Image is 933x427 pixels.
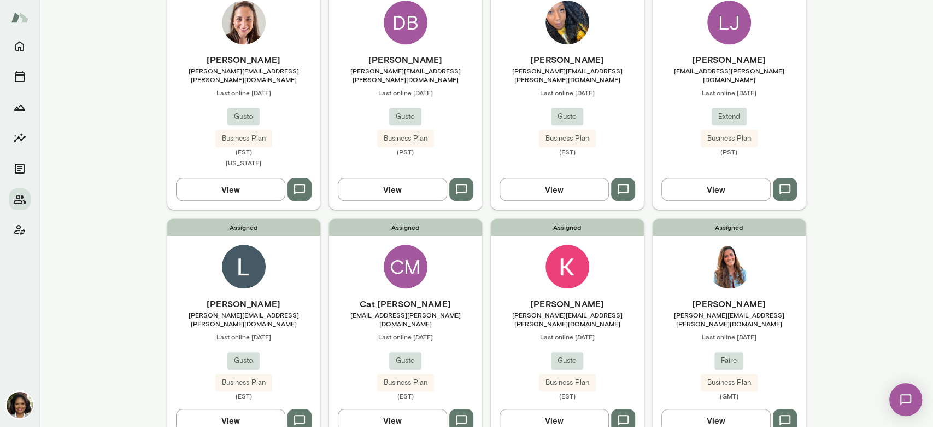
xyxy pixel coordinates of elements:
span: Last online [DATE] [653,332,806,341]
span: Last online [DATE] [653,88,806,97]
span: [US_STATE] [226,159,261,166]
span: [PERSON_NAME][EMAIL_ADDRESS][PERSON_NAME][DOMAIN_NAME] [491,66,644,84]
img: Ana Seoane [707,245,751,288]
span: (PST) [653,147,806,156]
span: (PST) [329,147,482,156]
span: Gusto [551,355,583,366]
span: Business Plan [215,377,272,388]
button: Members [9,188,31,210]
button: View [338,178,447,201]
button: View [500,178,609,201]
span: Gusto [227,355,260,366]
span: (EST) [167,391,320,400]
h6: [PERSON_NAME] [167,53,320,66]
span: Gusto [227,111,260,122]
span: [PERSON_NAME][EMAIL_ADDRESS][PERSON_NAME][DOMAIN_NAME] [653,310,806,328]
button: Growth Plan [9,96,31,118]
span: Last online [DATE] [167,332,320,341]
img: Lisa Fuest [222,245,266,288]
span: Last online [DATE] [329,332,482,341]
span: (EST) [491,391,644,400]
img: Kristen Offringa [545,245,589,288]
span: Faire [714,355,743,366]
span: Business Plan [701,133,758,144]
span: (EST) [491,147,644,156]
div: LJ [707,1,751,44]
span: Assigned [653,218,806,236]
span: (EST) [329,391,482,400]
span: Assigned [167,218,320,236]
img: Cheryl Mills [7,392,33,418]
div: DB [384,1,427,44]
span: Last online [DATE] [329,88,482,97]
h6: [PERSON_NAME] [491,297,644,310]
span: Business Plan [539,133,596,144]
span: Business Plan [539,377,596,388]
span: Business Plan [377,377,434,388]
span: Business Plan [215,133,272,144]
img: Shannon Vick [545,1,589,44]
span: Gusto [389,111,421,122]
span: [PERSON_NAME][EMAIL_ADDRESS][PERSON_NAME][DOMAIN_NAME] [167,66,320,84]
h6: [PERSON_NAME] [653,53,806,66]
div: CM [384,245,427,288]
button: Client app [9,219,31,241]
h6: Cat [PERSON_NAME] [329,297,482,310]
span: Gusto [389,355,421,366]
span: [PERSON_NAME][EMAIL_ADDRESS][PERSON_NAME][DOMAIN_NAME] [329,66,482,84]
span: [PERSON_NAME][EMAIL_ADDRESS][PERSON_NAME][DOMAIN_NAME] [491,310,644,328]
span: Assigned [491,218,644,236]
img: Mento [11,7,28,28]
span: Assigned [329,218,482,236]
span: (EST) [167,147,320,156]
h6: [PERSON_NAME] [167,297,320,310]
span: Extend [712,111,747,122]
span: [EMAIL_ADDRESS][PERSON_NAME][DOMAIN_NAME] [653,66,806,84]
span: Business Plan [701,377,758,388]
span: [PERSON_NAME][EMAIL_ADDRESS][PERSON_NAME][DOMAIN_NAME] [167,310,320,328]
button: Sessions [9,66,31,88]
span: Last online [DATE] [491,88,644,97]
span: [EMAIL_ADDRESS][PERSON_NAME][DOMAIN_NAME] [329,310,482,328]
span: Gusto [551,111,583,122]
button: Documents [9,158,31,180]
button: View [176,178,285,201]
span: (GMT) [653,391,806,400]
span: Last online [DATE] [167,88,320,97]
span: Last online [DATE] [491,332,644,341]
button: Home [9,35,31,57]
span: Business Plan [377,133,434,144]
h6: [PERSON_NAME] [329,53,482,66]
img: Rachel Kaplowitz [222,1,266,44]
button: Insights [9,127,31,149]
h6: [PERSON_NAME] [491,53,644,66]
h6: [PERSON_NAME] [653,297,806,310]
button: View [661,178,771,201]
